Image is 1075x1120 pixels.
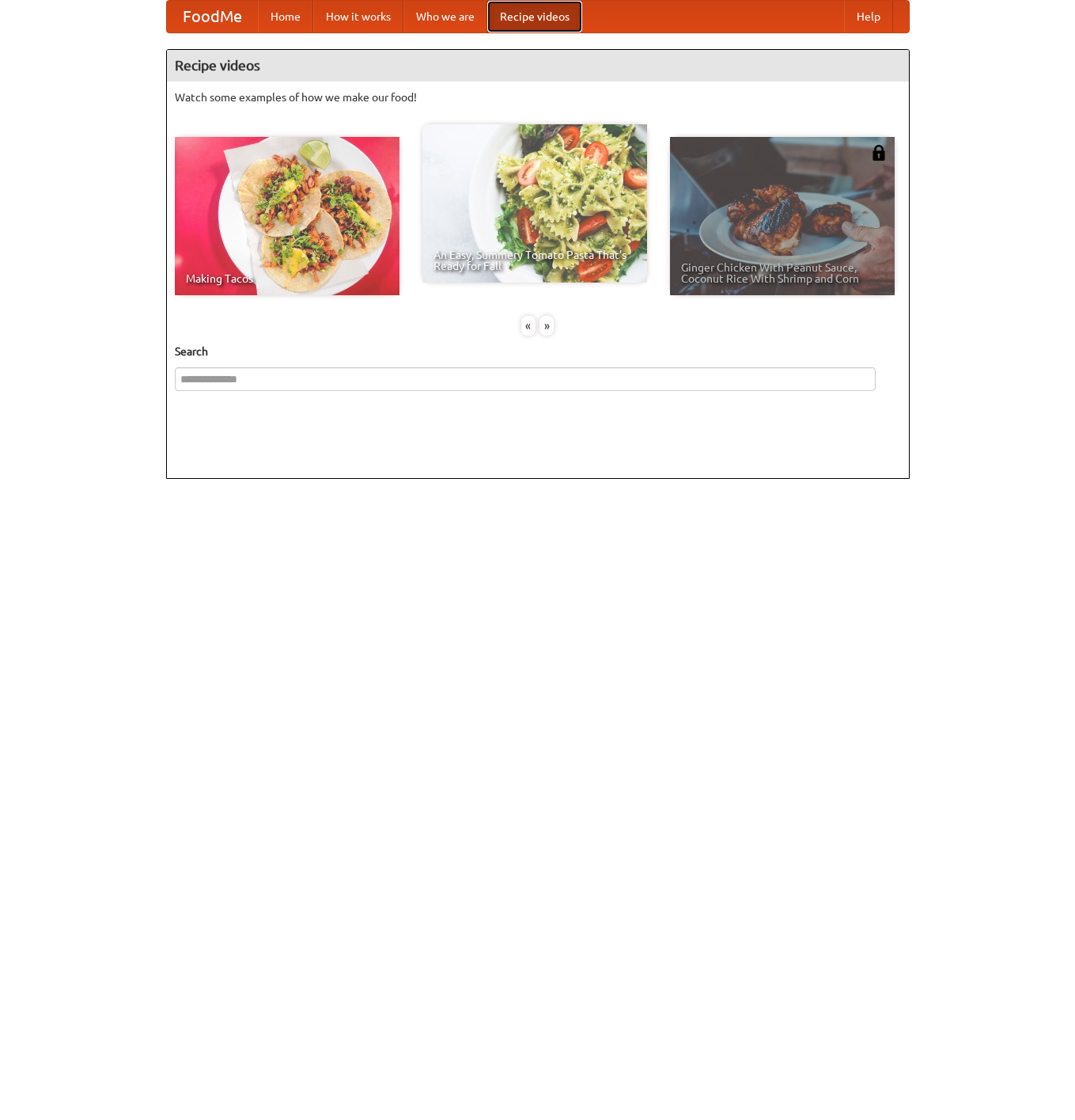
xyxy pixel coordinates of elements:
a: Making Tacos [175,137,399,295]
a: An Easy, Summery Tomato Pasta That's Ready for Fall [422,124,647,283]
span: An Easy, Summery Tomato Pasta That's Ready for Fall [433,249,636,271]
img: 483408.png [871,145,887,161]
div: » [539,316,554,336]
h5: Search [175,344,901,359]
a: Who we are [403,1,487,32]
h4: Recipe videos [167,50,909,82]
a: FoodMe [167,1,258,32]
span: Making Tacos [186,273,388,284]
a: Help [844,1,893,32]
a: How it works [313,1,403,32]
a: Home [258,1,313,32]
p: Watch some examples of how we make our food! [175,89,901,105]
a: Recipe videos [487,1,582,32]
div: « [521,316,536,336]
